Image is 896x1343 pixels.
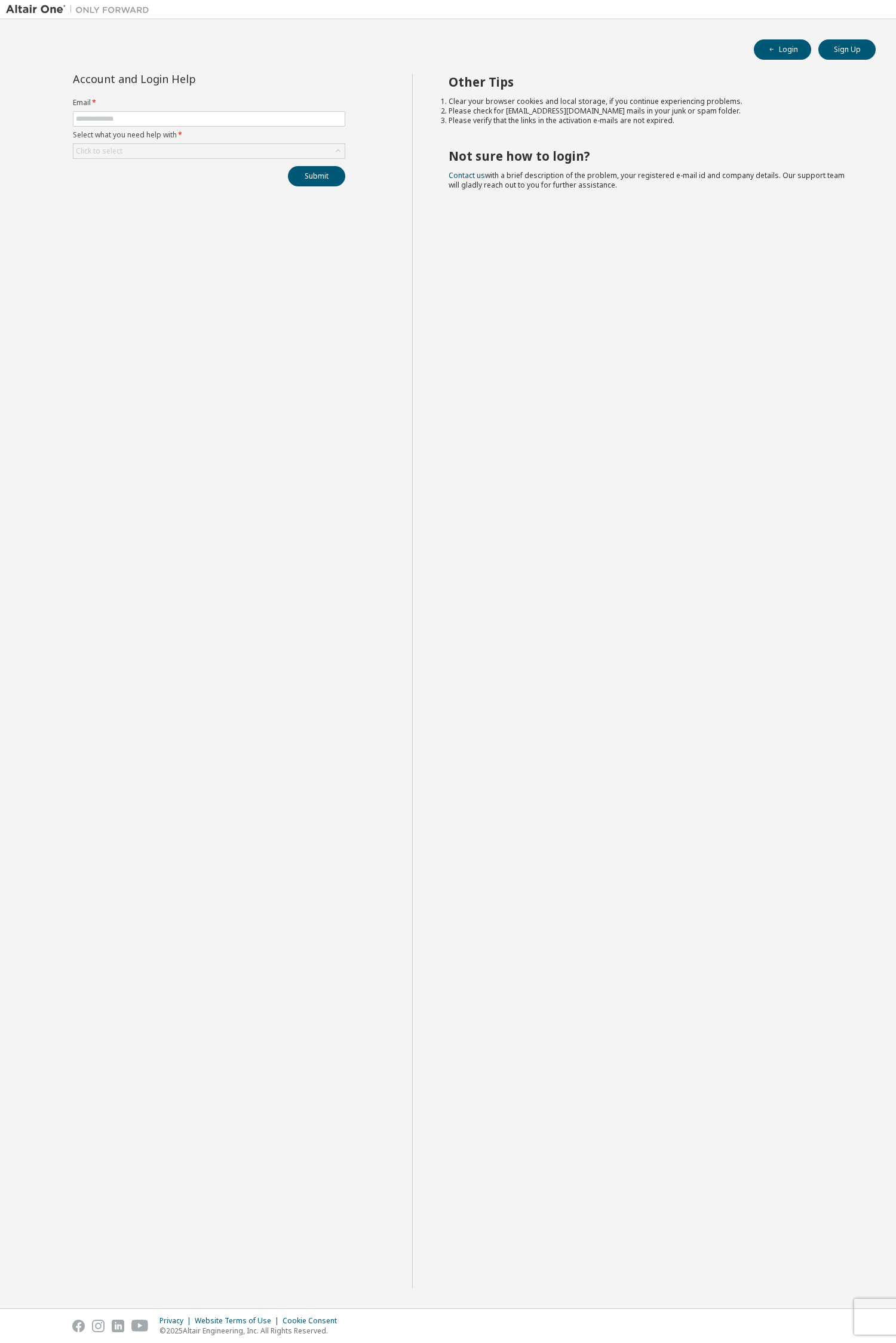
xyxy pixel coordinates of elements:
[449,116,855,125] li: Please verify that the links in the activation e-mails are not expired.
[159,1316,195,1326] div: Privacy
[73,74,291,84] div: Account and Login Help
[449,97,855,106] li: Clear your browser cookies and local storage, if you continue experiencing problems.
[288,166,345,186] button: Submit
[159,1326,344,1336] p: © 2025 Altair Engineering, Inc. All Rights Reserved.
[195,1316,283,1326] div: Website Terms of Use
[112,1320,124,1332] img: linkedin.svg
[449,170,485,180] a: Contact us
[92,1320,105,1332] img: instagram.svg
[72,1320,85,1332] img: facebook.svg
[449,170,845,190] span: with a brief description of the problem, your registered e-mail id and company details. Our suppo...
[73,144,345,158] div: Click to select
[73,98,345,108] label: Email
[754,39,811,60] button: Login
[449,148,855,164] h2: Not sure how to login?
[449,106,855,116] li: Please check for [EMAIL_ADDRESS][DOMAIN_NAME] mails in your junk or spam folder.
[6,4,155,16] img: Altair One
[818,39,876,60] button: Sign Up
[76,146,122,156] div: Click to select
[283,1316,344,1326] div: Cookie Consent
[73,130,345,140] label: Select what you need help with
[449,74,855,90] h2: Other Tips
[131,1320,149,1332] img: youtube.svg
